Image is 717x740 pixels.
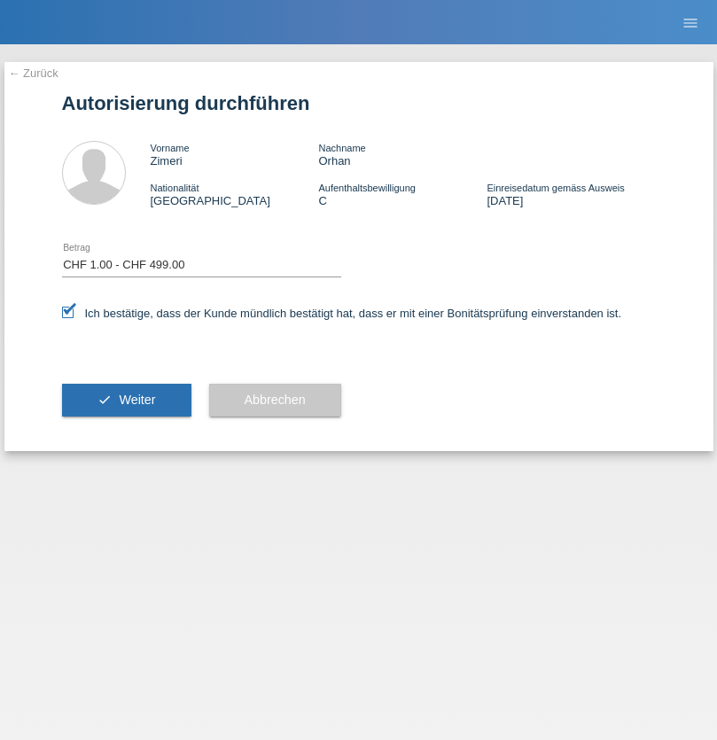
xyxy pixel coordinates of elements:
[62,307,622,320] label: Ich bestätige, dass der Kunde mündlich bestätigt hat, dass er mit einer Bonitätsprüfung einversta...
[318,143,365,153] span: Nachname
[151,183,199,193] span: Nationalität
[209,384,341,417] button: Abbrechen
[151,143,190,153] span: Vorname
[487,183,624,193] span: Einreisedatum gemäss Ausweis
[9,66,58,80] a: ← Zurück
[151,181,319,207] div: [GEOGRAPHIC_DATA]
[62,384,191,417] button: check Weiter
[119,393,155,407] span: Weiter
[151,141,319,167] div: Zimeri
[487,181,655,207] div: [DATE]
[673,17,708,27] a: menu
[682,14,699,32] i: menu
[97,393,112,407] i: check
[245,393,306,407] span: Abbrechen
[62,92,656,114] h1: Autorisierung durchführen
[318,183,415,193] span: Aufenthaltsbewilligung
[318,181,487,207] div: C
[318,141,487,167] div: Orhan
